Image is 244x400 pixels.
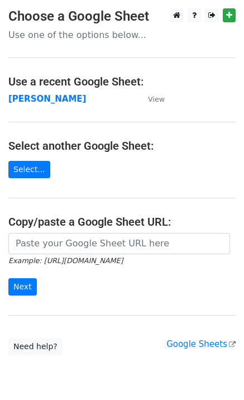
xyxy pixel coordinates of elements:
h3: Choose a Google Sheet [8,8,236,25]
a: Select... [8,161,50,178]
h4: Select another Google Sheet: [8,139,236,153]
small: View [148,95,165,103]
h4: Copy/paste a Google Sheet URL: [8,215,236,228]
a: Need help? [8,338,63,355]
h4: Use a recent Google Sheet: [8,75,236,88]
small: Example: [URL][DOMAIN_NAME] [8,256,123,265]
input: Next [8,278,37,296]
a: View [137,94,165,104]
input: Paste your Google Sheet URL here [8,233,230,254]
a: [PERSON_NAME] [8,94,86,104]
a: Google Sheets [166,339,236,349]
p: Use one of the options below... [8,29,236,41]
